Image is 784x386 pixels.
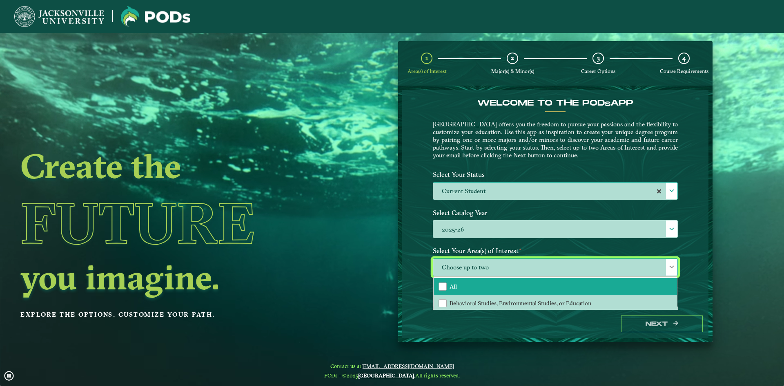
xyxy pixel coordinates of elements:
span: Contact us at [324,363,460,369]
span: Course Requirements [660,68,708,74]
label: Current Student [433,183,677,200]
label: Select Your Status [427,167,684,182]
sup: ⋆ [519,246,522,252]
h2: you imagine. [20,260,332,294]
span: 4 [682,54,686,62]
span: 2 [511,54,514,62]
li: All [434,278,677,295]
span: Behavioral Studies, Environmental Studies, or Education [450,300,591,307]
span: Major(s) & Minor(s) [491,68,534,74]
label: Select Catalog Year [427,205,684,221]
input: Enter your email [433,306,678,324]
img: Jacksonville University logo [121,6,190,27]
p: Explore the options. Customize your path. [20,309,332,321]
span: Choose up to two [433,259,677,276]
a: [GEOGRAPHIC_DATA]. [358,372,415,379]
h1: Future [20,186,332,260]
label: 2025-26 [433,221,677,238]
img: Jacksonville University logo [14,6,104,27]
span: PODs - ©2025 All rights reserved. [324,372,460,379]
p: [GEOGRAPHIC_DATA] offers you the freedom to pursue your passions and the flexibility to customize... [433,120,678,159]
sub: s [605,100,610,108]
h4: Welcome to the POD app [433,98,678,108]
label: Enter your email below to receive a summary of the POD that you create. [427,291,684,307]
span: 1 [425,54,428,62]
button: Next [621,315,703,332]
li: Behavioral Studies, Environmental Studies, or Education [434,295,677,312]
sup: ⋆ [433,277,436,283]
span: 3 [597,54,600,62]
label: Select Your Area(s) of Interest [427,243,684,258]
h2: Create the [20,149,332,183]
span: All [450,283,457,290]
a: [EMAIL_ADDRESS][DOMAIN_NAME] [361,363,454,369]
span: Career Options [581,68,615,74]
p: Maximum 2 selections are allowed [433,278,678,286]
span: Area(s) of Interest [408,68,446,74]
